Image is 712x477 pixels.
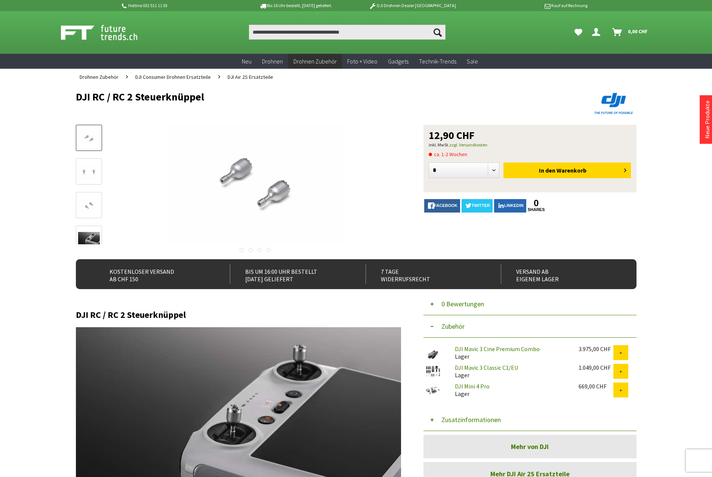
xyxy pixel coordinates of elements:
div: Lager [449,382,573,397]
a: DJI Mavic 3 Classic C1/EU [455,364,518,371]
a: Drohnen Zubehör [76,69,122,85]
img: DJI [592,91,637,116]
img: Vorschau: DJI RC / RC 2 Steuerknüppel [78,131,100,146]
span: Sale [467,58,478,65]
a: Neu [237,54,257,69]
span: twitter [472,203,490,208]
div: Kostenloser Versand ab CHF 150 [95,265,214,284]
div: 3.975,00 CHF [579,345,613,353]
button: 0 Bewertungen [423,293,637,315]
a: zzgl. Versandkosten [449,142,487,148]
div: 1.049,00 CHF [579,364,613,371]
span: 0,00 CHF [628,25,648,37]
div: Bis um 16:00 Uhr bestellt [DATE] geliefert [230,265,349,284]
button: Zubehör [423,315,637,338]
span: Gadgets [388,58,409,65]
a: Dein Konto [589,25,606,40]
a: shares [528,207,545,212]
span: 12,90 CHF [429,130,475,140]
span: facebook [434,203,457,208]
div: 7 Tage Widerrufsrecht [366,265,485,284]
p: Kauf auf Rechnung [471,1,588,10]
span: DJI Consumer Drohnen Ersatzteile [135,74,211,80]
a: Drohnen Zubehör [288,54,342,69]
a: LinkedIn [494,199,526,213]
a: twitter [462,199,493,213]
a: DJI Mini 4 Pro [455,382,490,390]
span: Warenkorb [557,167,586,174]
p: Bis 16 Uhr bestellt, [DATE] geliefert. [237,1,354,10]
a: Foto + Video [342,54,383,69]
button: In den Warenkorb [503,162,631,178]
img: DJI Mavic 3 Cine Premium Combo [423,345,442,364]
button: Zusatzinformationen [423,409,637,431]
a: 0 [528,199,545,207]
span: Drohnen Zubehör [293,58,337,65]
img: DJI Mavic 3 Classic C1/EU [423,364,442,379]
a: Gadgets [383,54,414,69]
p: inkl. MwSt. [429,140,631,149]
div: Lager [449,364,573,379]
a: Sale [462,54,483,69]
span: Drohnen [262,58,283,65]
a: Technik-Trends [414,54,462,69]
span: In den [539,167,555,174]
button: Suchen [430,25,446,40]
a: Neue Produkte [703,100,711,139]
a: DJI Mavic 3 Cine Premium Combo [455,345,540,353]
span: DJI Air 2S Ersatzteile [228,74,273,80]
a: DJI Consumer Drohnen Ersatzteile [132,69,215,85]
span: Drohnen Zubehör [80,74,118,80]
p: Hotline 032 511 11 03 [121,1,237,10]
div: 669,00 CHF [579,382,613,390]
span: LinkedIn [504,203,524,208]
span: Technik-Trends [419,58,456,65]
a: Meine Favoriten [571,25,586,40]
h1: DJI RC / RC 2 Steuerknüppel [76,91,524,102]
img: Shop Futuretrends - zur Startseite wechseln [61,23,154,42]
a: Mehr von DJI [423,435,637,458]
div: Versand ab eigenem Lager [501,265,620,284]
img: DJI Mini 4 Pro [423,382,442,397]
a: Warenkorb [609,25,651,40]
input: Produkt, Marke, Kategorie, EAN, Artikelnummer… [249,25,446,40]
span: Foto + Video [347,58,377,65]
a: facebook [424,199,460,213]
div: Lager [449,345,573,360]
span: ca. 1-2 Wochen [429,150,467,159]
img: DJI RC / RC 2 Steuerknüppel [166,125,345,244]
p: DJI Drohnen Dealer [GEOGRAPHIC_DATA] [354,1,471,10]
a: DJI Air 2S Ersatzteile [224,69,277,85]
span: Neu [242,58,252,65]
a: Drohnen [257,54,288,69]
h2: DJI RC / RC 2 Steuerknüppel [76,310,401,320]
